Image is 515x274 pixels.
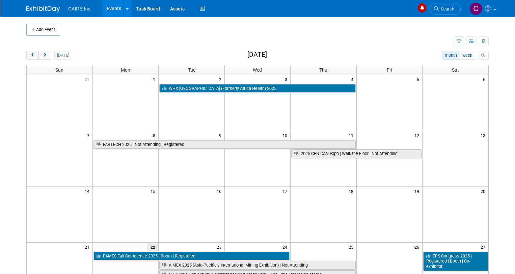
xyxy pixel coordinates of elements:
span: 16 [216,187,224,195]
a: ERS Congress 2025 | Registered | Booth | Co-exhibitor [423,252,488,271]
span: CAIRE Inc. [68,6,91,11]
img: ExhibitDay [26,6,60,13]
a: AIMEX 2025 (Asia-Pacific’s International Mining Exhibition) | Not Attending [159,261,355,270]
span: 13 [480,131,488,140]
button: week [460,51,475,60]
i: Personalize Calendar [481,53,486,58]
span: 11 [348,131,356,140]
a: Search [430,3,461,15]
span: 17 [282,187,290,195]
button: next [38,51,51,60]
span: 2 [218,75,224,83]
span: 6 [482,75,488,83]
a: FABTECH 2025 | Not Attending | Registered [93,140,356,149]
span: 7 [86,131,92,140]
a: 2025 CEN-CAN Expo | Walk the Floor | Not Attending [291,149,422,158]
span: Tue [188,67,195,73]
span: Sun [55,67,63,73]
button: [DATE] [54,51,72,60]
span: 10 [282,131,290,140]
span: 8 [152,131,158,140]
button: myCustomButton [479,51,489,60]
span: 21 [84,243,92,251]
span: 26 [414,243,422,251]
span: 4 [350,75,356,83]
span: Wed [253,67,262,73]
span: Sat [452,67,459,73]
span: Fri [387,67,392,73]
span: 31 [84,75,92,83]
span: 27 [480,243,488,251]
a: PAMES Fall Conference 2025 | Booth | Registered [93,252,290,260]
span: 23 [216,243,224,251]
span: 15 [150,187,158,195]
span: Thu [319,67,327,73]
button: prev [26,51,39,60]
span: 18 [348,187,356,195]
span: 22 [147,243,158,251]
span: Search [439,6,454,11]
span: 20 [480,187,488,195]
button: month [442,51,460,60]
span: 1 [152,75,158,83]
img: Carla Barnes [469,2,482,15]
span: 12 [414,131,422,140]
span: 19 [414,187,422,195]
span: Mon [121,67,130,73]
button: Add Event [26,24,60,36]
h2: [DATE] [247,51,267,58]
span: 9 [218,131,224,140]
span: 25 [348,243,356,251]
span: 14 [84,187,92,195]
span: 24 [282,243,290,251]
span: 3 [284,75,290,83]
span: 5 [416,75,422,83]
a: WHX [GEOGRAPHIC_DATA] (Formerly Africa Health) 2025 [159,84,355,93]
